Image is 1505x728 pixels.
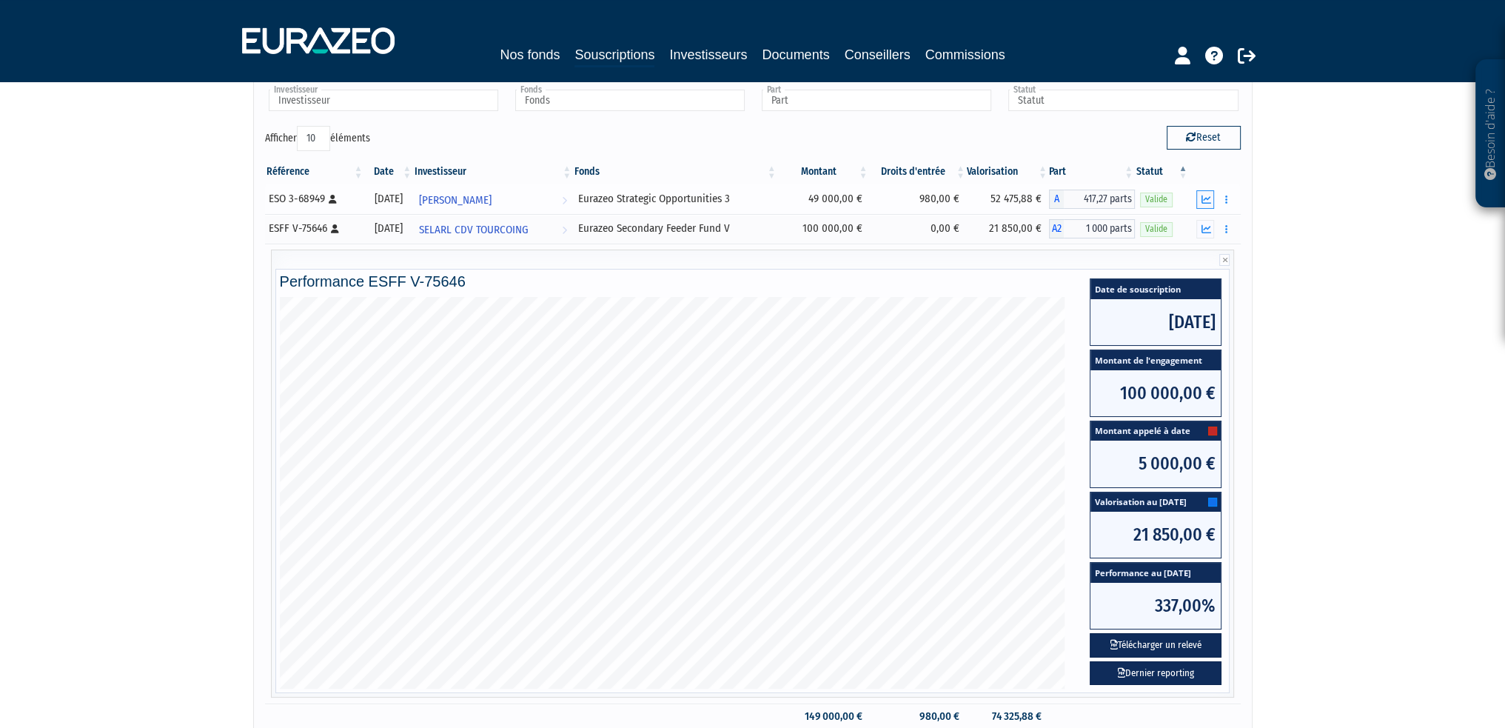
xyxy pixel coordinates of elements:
[1090,350,1221,370] span: Montant de l'engagement
[269,191,360,207] div: ESO 3-68949
[573,159,778,184] th: Fonds: activer pour trier la colonne par ordre croissant
[967,159,1049,184] th: Valorisation: activer pour trier la colonne par ordre croissant
[242,27,395,54] img: 1732889491-logotype_eurazeo_blanc_rvb.png
[280,273,1226,290] h4: Performance ESFF V-75646
[578,191,773,207] div: Eurazeo Strategic Opportunities 3
[778,214,870,244] td: 100 000,00 €
[1049,190,1064,209] span: A
[1135,159,1189,184] th: Statut : activer pour trier la colonne par ordre d&eacute;croissant
[1167,126,1241,150] button: Reset
[870,159,967,184] th: Droits d'entrée: activer pour trier la colonne par ordre croissant
[269,221,360,236] div: ESFF V-75646
[1090,421,1221,441] span: Montant appelé à date
[365,159,414,184] th: Date: activer pour trier la colonne par ordre croissant
[1090,441,1221,487] span: 5 000,00 €
[574,44,654,67] a: Souscriptions
[669,44,747,65] a: Investisseurs
[1482,67,1499,201] p: Besoin d'aide ?
[778,159,870,184] th: Montant: activer pour trier la colonne par ordre croissant
[1049,219,1064,238] span: A2
[1090,279,1221,299] span: Date de souscription
[967,184,1049,214] td: 52 475,88 €
[1049,190,1135,209] div: A - Eurazeo Strategic Opportunities 3
[419,187,492,214] span: [PERSON_NAME]
[925,44,1005,65] a: Commissions
[762,44,830,65] a: Documents
[578,221,773,236] div: Eurazeo Secondary Feeder Fund V
[1090,370,1221,416] span: 100 000,00 €
[845,44,911,65] a: Conseillers
[870,184,967,214] td: 980,00 €
[297,126,330,151] select: Afficheréléments
[1090,633,1221,658] button: Télécharger un relevé
[1064,190,1135,209] span: 417,27 parts
[1090,492,1221,512] span: Valorisation au [DATE]
[1049,159,1135,184] th: Part: activer pour trier la colonne par ordre croissant
[562,216,567,244] i: Voir l'investisseur
[1090,512,1221,558] span: 21 850,00 €
[1064,219,1135,238] span: 1 000 parts
[870,214,967,244] td: 0,00 €
[1090,661,1221,686] a: Dernier reporting
[265,126,370,151] label: Afficher éléments
[370,221,409,236] div: [DATE]
[265,159,365,184] th: Référence : activer pour trier la colonne par ordre croissant
[1090,299,1221,345] span: [DATE]
[500,44,560,65] a: Nos fonds
[562,187,567,214] i: Voir l'investisseur
[413,184,573,214] a: [PERSON_NAME]
[419,216,529,244] span: SELARL CDV TOURCOING
[331,224,339,233] i: [Français] Personne physique
[1090,583,1221,629] span: 337,00%
[413,159,573,184] th: Investisseur: activer pour trier la colonne par ordre croissant
[329,195,337,204] i: [Français] Personne physique
[1049,219,1135,238] div: A2 - Eurazeo Secondary Feeder Fund V
[1140,222,1173,236] span: Valide
[778,184,870,214] td: 49 000,00 €
[1090,563,1221,583] span: Performance au [DATE]
[370,191,409,207] div: [DATE]
[1140,193,1173,207] span: Valide
[967,214,1049,244] td: 21 850,00 €
[413,214,573,244] a: SELARL CDV TOURCOING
